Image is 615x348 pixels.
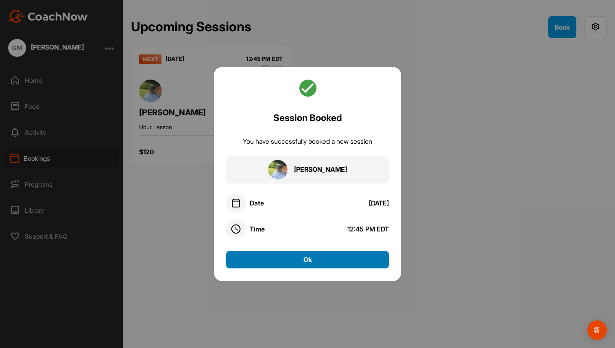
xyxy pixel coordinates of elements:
div: Date [250,199,264,207]
div: You have successfully booked a new session [243,137,372,146]
img: square_60f0c87aa5657eed2d697613c659ab83.jpg [268,160,288,179]
h2: Session Booked [273,111,342,125]
div: [DATE] [369,199,389,207]
img: time [231,224,241,234]
div: Open Intercom Messenger [587,320,607,340]
button: Ok [226,251,389,268]
div: [PERSON_NAME] [294,165,347,174]
div: Time [250,225,265,233]
img: date [231,198,241,208]
div: 12:45 PM EDT [347,225,389,233]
